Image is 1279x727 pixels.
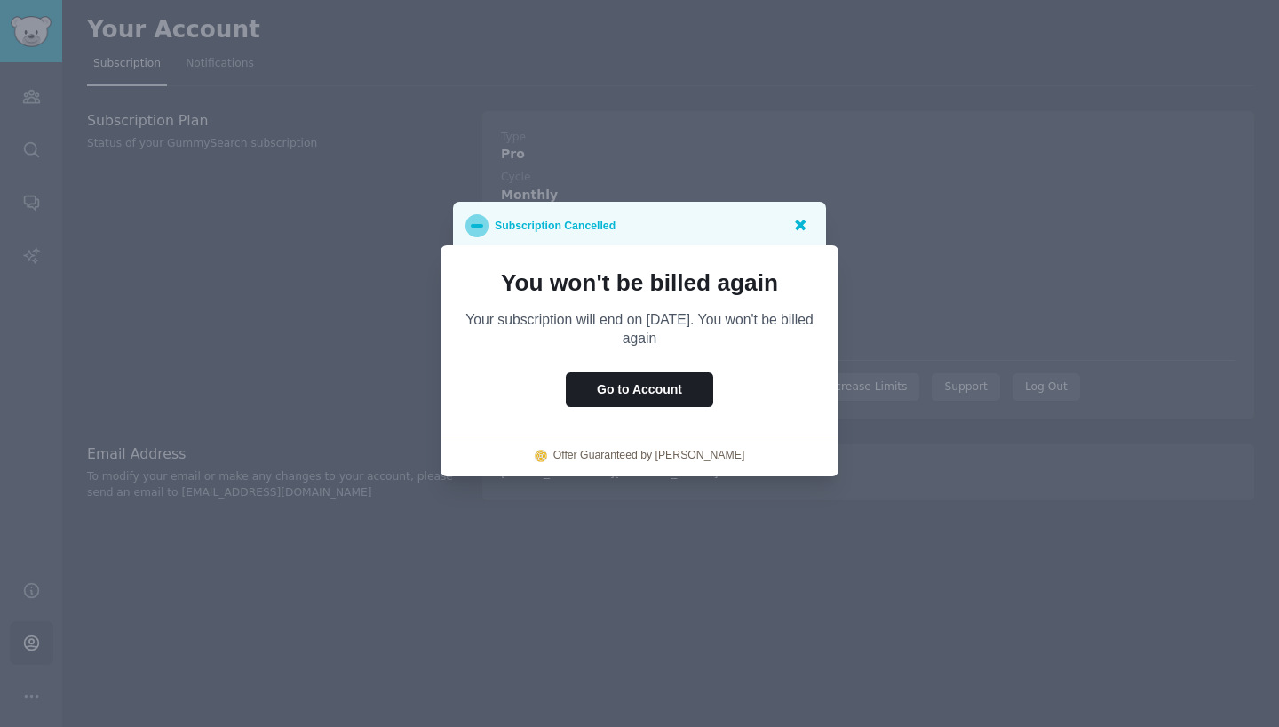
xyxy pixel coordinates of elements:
p: Your subscription will end on [DATE]. You won't be billed again [465,310,814,348]
img: logo [535,450,547,462]
a: Offer Guaranteed by [PERSON_NAME] [553,448,745,464]
p: You won't be billed again [465,270,814,295]
p: Subscription Cancelled [495,214,616,237]
button: Go to Account [566,372,713,407]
